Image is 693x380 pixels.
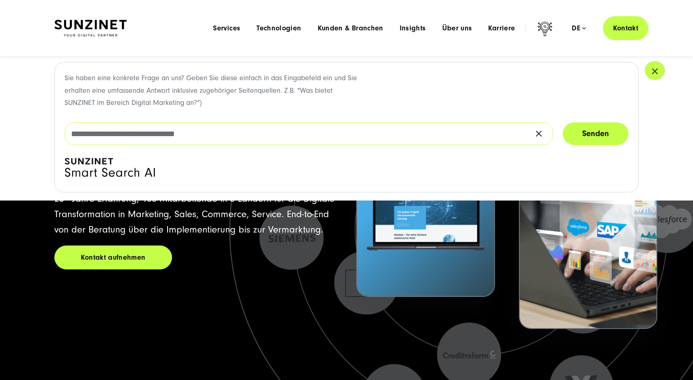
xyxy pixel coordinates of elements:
[318,24,383,32] a: Kunden & Branchen
[256,24,301,32] a: Technologien
[54,20,127,37] img: SUNZINET Full Service Digital Agentur
[520,160,656,328] img: BOSCH - Kundeprojekt - Digital Transformation Agentur SUNZINET
[563,122,628,145] button: Senden
[572,24,586,32] div: de
[54,191,337,237] p: 25+ Jahre Erfahrung, 160 Mitarbeitende in 3 Ländern für die Digitale Transformation in Marketing,...
[519,113,657,329] button: Bosch Digital:Effiziente Prozesse für höhere Umsätze BOSCH - Kundeprojekt - Digital Transformatio...
[488,24,515,32] a: Karriere
[213,24,240,32] a: Services
[65,72,359,109] p: Sie haben eine konkrete Frage an uns? Geben Sie diese einfach in das Eingabefeld ein und Sie erha...
[357,128,494,296] img: Letztes Projekt von Niedax. Ein Laptop auf dem die Niedax Website geöffnet ist, auf blauem Hinter...
[603,16,648,40] a: Kontakt
[442,24,472,32] a: Über uns
[54,246,172,269] a: Kontakt aufnehmen
[400,24,426,32] a: Insights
